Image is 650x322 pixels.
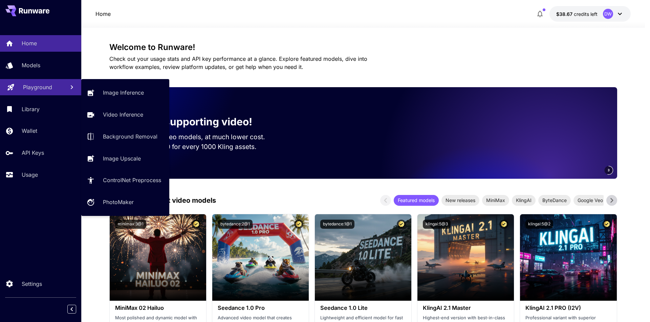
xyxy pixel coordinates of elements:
p: ControlNet Preprocess [103,176,161,184]
span: New releases [441,197,479,204]
span: MiniMax [482,197,509,204]
p: Video Inference [103,110,143,119]
p: Playground [23,83,52,91]
p: Image Upscale [103,154,141,163]
img: alt [212,214,309,301]
span: Check out your usage stats and API key performance at a glance. Explore featured models, dive int... [109,55,367,70]
h3: MiniMax 02 Hailuo [115,305,201,311]
a: Image Upscale [81,150,169,167]
p: Settings [22,280,42,288]
button: klingai:5@2 [525,220,553,229]
a: PhotoMaker [81,194,169,210]
p: Now supporting video! [139,114,252,129]
button: Certified Model – Vetted for best performance and includes a commercial license. [602,220,611,229]
a: Background Removal [81,128,169,145]
button: bytedance:2@1 [218,220,253,229]
button: Certified Model – Vetted for best performance and includes a commercial license. [294,220,303,229]
div: Collapse sidebar [72,303,81,315]
h3: Welcome to Runware! [109,43,617,52]
h3: Seedance 1.0 Pro [218,305,303,311]
span: credits left [574,11,598,17]
button: bytedance:1@1 [320,220,354,229]
a: Video Inference [81,106,169,123]
p: Home [22,39,37,47]
p: Models [22,61,40,69]
button: klingai:5@3 [423,220,451,229]
p: Usage [22,171,38,179]
img: alt [520,214,616,301]
p: PhotoMaker [103,198,134,206]
div: DW [603,9,613,19]
span: Google Veo [573,197,607,204]
span: $38.67 [556,11,574,17]
span: 3 [608,168,610,173]
button: $38.66617 [549,6,631,22]
p: Run the best video models, at much lower cost. [120,132,278,142]
h3: KlingAI 2.1 PRO (I2V) [525,305,611,311]
button: Collapse sidebar [67,305,76,314]
span: ByteDance [538,197,571,204]
div: $38.66617 [556,10,598,18]
p: Image Inference [103,89,144,97]
p: Library [22,105,40,113]
button: Certified Model – Vetted for best performance and includes a commercial license. [397,220,406,229]
p: API Keys [22,149,44,157]
a: ControlNet Preprocess [81,172,169,189]
p: Wallet [22,127,37,135]
button: Certified Model – Vetted for best performance and includes a commercial license. [499,220,508,229]
button: Certified Model – Vetted for best performance and includes a commercial license. [192,220,201,229]
span: Featured models [394,197,439,204]
p: Home [95,10,111,18]
button: minimax:3@1 [115,220,146,229]
a: Image Inference [81,84,169,101]
p: Background Removal [103,132,157,141]
h3: Seedance 1.0 Lite [320,305,406,311]
img: alt [110,214,206,301]
nav: breadcrumb [95,10,111,18]
img: alt [417,214,514,301]
h3: KlingAI 2.1 Master [423,305,508,311]
img: alt [315,214,411,301]
span: KlingAI [512,197,536,204]
p: Save up to $500 for every 1000 Kling assets. [120,142,278,152]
